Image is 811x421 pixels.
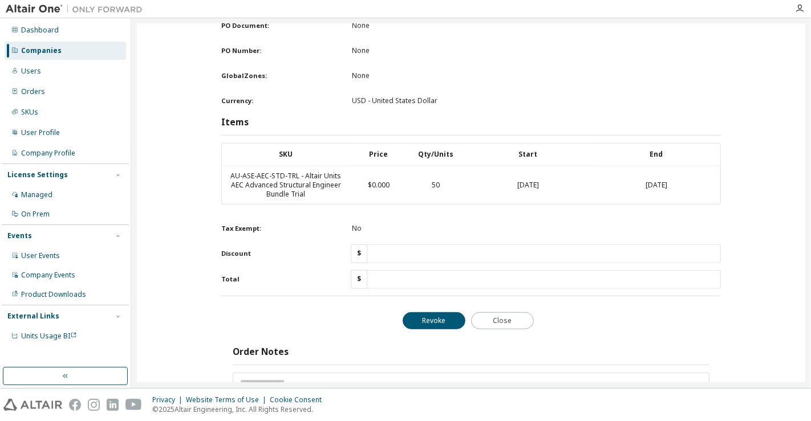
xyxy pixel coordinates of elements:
[407,144,464,166] th: Qty/Units
[233,346,289,358] h3: Order Notes
[221,224,330,233] label: Tax Exempt:
[125,399,142,411] img: youtube.svg
[21,67,41,76] div: Users
[221,249,332,258] label: Discount
[350,166,407,204] td: $0.000
[7,231,32,240] div: Events
[221,117,249,128] h3: Items
[21,290,86,299] div: Product Downloads
[21,26,59,35] div: Dashboard
[221,275,332,284] label: Total
[186,395,270,404] div: Website Terms of Use
[592,144,720,166] th: End
[21,331,77,341] span: Units Usage BI
[7,170,68,179] div: License Settings
[222,144,350,166] th: SKU
[222,166,350,204] td: AU-ASE-AEC-STD-TRL - Altair Units AEC Advanced Structural Engineer Bundle Trial
[352,224,721,233] div: No
[21,210,50,219] div: On Prem
[21,108,38,117] div: SKUs
[270,395,329,404] div: Cookie Consent
[464,166,593,204] td: [DATE]
[152,404,329,414] p: © 2025 Altair Engineering, Inc. All Rights Reserved.
[21,149,75,158] div: Company Profile
[7,312,59,321] div: External Links
[407,166,464,204] td: 50
[6,3,148,15] img: Altair One
[152,395,186,404] div: Privacy
[69,399,81,411] img: facebook.svg
[88,399,100,411] img: instagram.svg
[3,399,62,411] img: altair_logo.svg
[221,71,330,80] label: GlobalZones:
[592,166,720,204] td: [DATE]
[403,312,465,329] button: Revoke
[21,271,75,280] div: Company Events
[21,190,52,199] div: Managed
[21,128,60,137] div: User Profile
[352,46,721,55] div: None
[464,144,593,166] th: Start
[351,244,367,263] div: $
[21,46,62,55] div: Companies
[471,312,534,329] button: Close
[21,251,60,260] div: User Events
[352,71,721,80] div: None
[221,46,330,55] label: PO Number:
[221,96,330,105] label: Currency:
[221,21,330,30] label: PO Document:
[352,21,721,30] div: None
[107,399,119,411] img: linkedin.svg
[351,270,367,289] div: $
[350,144,407,166] th: Price
[352,96,721,105] div: USD - United States Dollar
[21,87,45,96] div: Orders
